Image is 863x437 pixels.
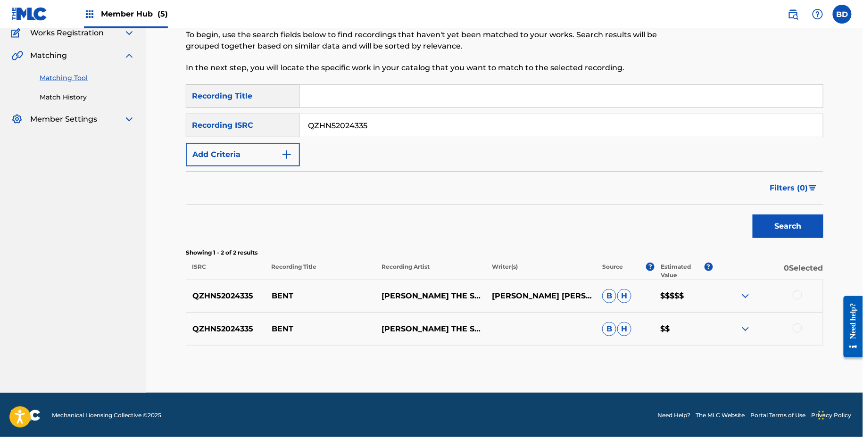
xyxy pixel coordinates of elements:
[486,290,596,302] p: [PERSON_NAME] [PERSON_NAME]
[603,263,623,280] p: Source
[808,5,827,24] div: Help
[617,289,631,303] span: H
[186,248,823,257] p: Showing 1 - 2 of 2 results
[124,27,135,39] img: expand
[657,411,690,420] a: Need Help?
[266,323,376,335] p: BENT
[816,392,863,437] iframe: Chat Widget
[186,263,265,280] p: ISRC
[655,323,713,335] p: $$
[696,411,745,420] a: The MLC Website
[784,5,803,24] a: Public Search
[740,290,751,302] img: expand
[186,143,300,166] button: Add Criteria
[265,263,375,280] p: Recording Title
[812,8,823,20] img: help
[40,73,135,83] a: Matching Tool
[124,114,135,125] img: expand
[375,323,486,335] p: [PERSON_NAME] THE SECOND
[819,401,824,429] div: Drag
[751,411,806,420] a: Portal Terms of Use
[266,290,376,302] p: BENT
[375,263,486,280] p: Recording Artist
[40,92,135,102] a: Match History
[158,9,168,18] span: (5)
[375,290,486,302] p: [PERSON_NAME] THE SECOND
[646,263,655,271] span: ?
[713,263,823,280] p: 0 Selected
[705,263,713,271] span: ?
[11,27,24,39] img: Works Registration
[812,411,852,420] a: Privacy Policy
[602,289,616,303] span: B
[837,289,863,364] iframe: Resource Center
[602,322,616,336] span: B
[30,27,104,39] span: Works Registration
[186,62,677,74] p: In the next step, you will locate the specific work in your catalog that you want to match to the...
[84,8,95,20] img: Top Rightsholders
[764,176,823,200] button: Filters (0)
[11,50,23,61] img: Matching
[788,8,799,20] img: search
[770,182,808,194] span: Filters ( 0 )
[809,185,817,191] img: filter
[186,323,266,335] p: QZHN52024335
[617,322,631,336] span: H
[740,323,751,335] img: expand
[753,214,823,238] button: Search
[186,29,677,52] p: To begin, use the search fields below to find recordings that haven't yet been matched to your wo...
[30,114,97,125] span: Member Settings
[486,263,596,280] p: Writer(s)
[11,410,41,421] img: logo
[281,149,292,160] img: 9d2ae6d4665cec9f34b9.svg
[11,7,48,21] img: MLC Logo
[30,50,67,61] span: Matching
[52,411,161,420] span: Mechanical Licensing Collective © 2025
[186,84,823,243] form: Search Form
[101,8,168,19] span: Member Hub
[186,290,266,302] p: QZHN52024335
[833,5,852,24] div: User Menu
[11,114,23,125] img: Member Settings
[124,50,135,61] img: expand
[661,263,704,280] p: Estimated Value
[655,290,713,302] p: $$$$$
